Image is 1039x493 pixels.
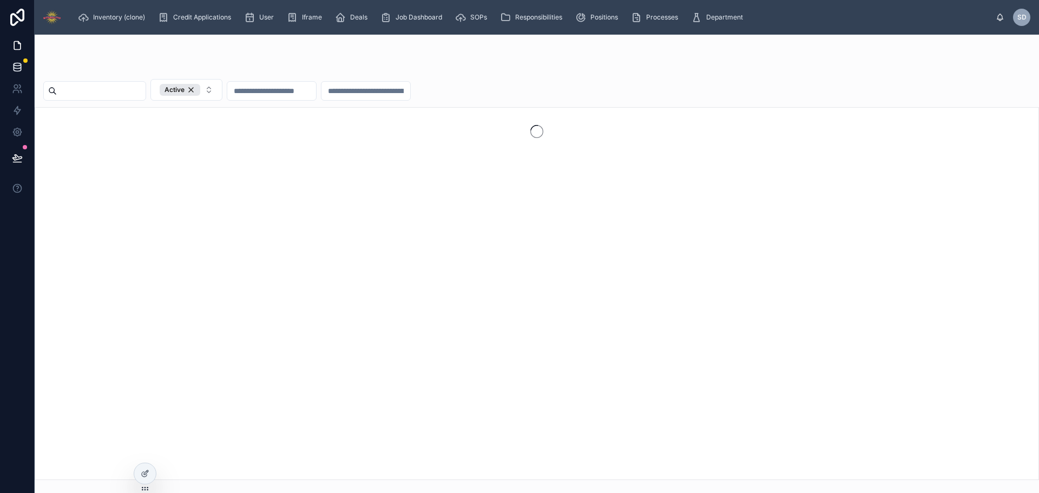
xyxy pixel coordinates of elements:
span: Deals [350,13,367,22]
span: SOPs [470,13,487,22]
a: Positions [572,8,626,27]
a: Iframe [284,8,330,27]
span: Positions [590,13,618,22]
button: Unselect ACTIVE [160,84,200,96]
div: Active [160,84,200,96]
a: Responsibilities [497,8,570,27]
a: Credit Applications [155,8,239,27]
span: Inventory (clone) [93,13,145,22]
a: Processes [628,8,686,27]
a: SOPs [452,8,495,27]
a: Job Dashboard [377,8,450,27]
span: Department [706,13,743,22]
span: User [259,13,274,22]
span: SD [1017,13,1027,22]
div: scrollable content [69,5,996,29]
span: Iframe [302,13,322,22]
a: Inventory (clone) [75,8,153,27]
img: App logo [43,9,61,26]
a: Deals [332,8,375,27]
span: Responsibilities [515,13,562,22]
span: Processes [646,13,678,22]
a: Department [688,8,751,27]
a: User [241,8,281,27]
span: Credit Applications [173,13,231,22]
span: Job Dashboard [396,13,442,22]
button: Select Button [150,79,222,101]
